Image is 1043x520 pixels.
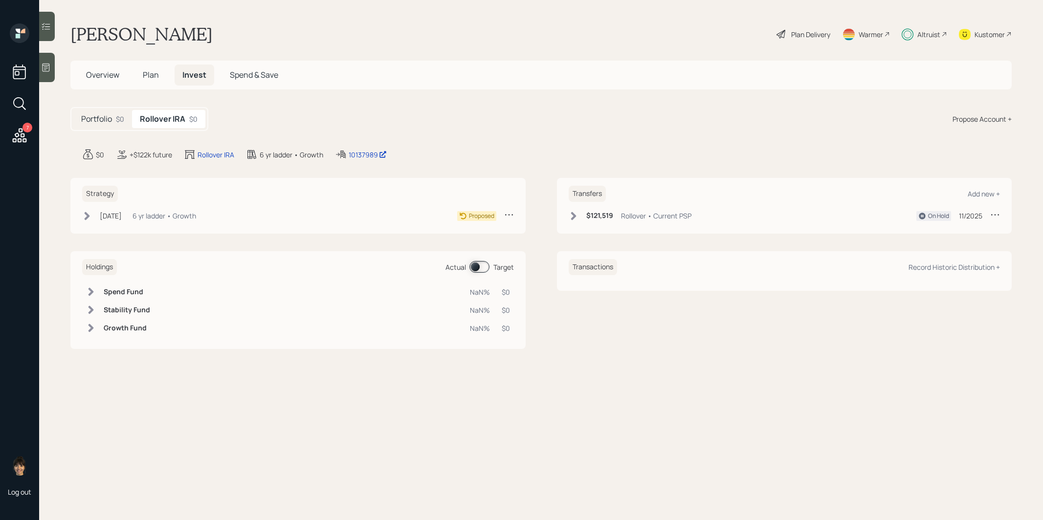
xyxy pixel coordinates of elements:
[968,189,1000,198] div: Add new +
[96,150,104,160] div: $0
[100,211,122,221] div: [DATE]
[975,29,1005,40] div: Kustomer
[189,114,198,124] div: $0
[569,259,617,275] h6: Transactions
[70,23,213,45] h1: [PERSON_NAME]
[621,211,691,221] div: Rollover • Current PSP
[470,305,490,315] div: NaN%
[8,487,31,497] div: Log out
[82,186,118,202] h6: Strategy
[502,323,510,333] div: $0
[133,211,196,221] div: 6 yr ladder • Growth
[445,262,466,272] div: Actual
[953,114,1012,124] div: Propose Account +
[959,211,982,221] div: 11/2025
[143,69,159,80] span: Plan
[586,212,613,220] h6: $121,519
[469,212,494,220] div: Proposed
[230,69,278,80] span: Spend & Save
[116,114,124,124] div: $0
[502,287,510,297] div: $0
[104,288,150,296] h6: Spend Fund
[82,259,117,275] h6: Holdings
[130,150,172,160] div: +$122k future
[260,150,323,160] div: 6 yr ladder • Growth
[86,69,119,80] span: Overview
[104,324,150,332] h6: Growth Fund
[502,305,510,315] div: $0
[493,262,514,272] div: Target
[470,287,490,297] div: NaN%
[198,150,234,160] div: Rollover IRA
[140,114,185,124] h5: Rollover IRA
[104,306,150,314] h6: Stability Fund
[81,114,112,124] h5: Portfolio
[928,212,949,220] div: On Hold
[182,69,206,80] span: Invest
[859,29,883,40] div: Warmer
[569,186,606,202] h6: Transfers
[909,262,1000,272] div: Record Historic Distribution +
[917,29,940,40] div: Altruist
[10,456,29,476] img: treva-nostdahl-headshot.png
[470,323,490,333] div: NaN%
[791,29,830,40] div: Plan Delivery
[349,150,387,160] div: 10137989
[22,123,32,132] div: 7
